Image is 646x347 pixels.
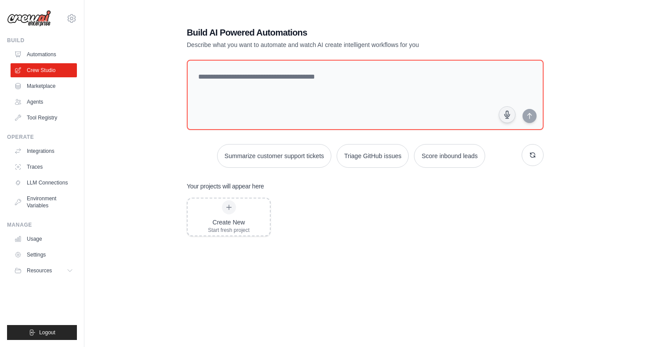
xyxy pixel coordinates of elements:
[11,176,77,190] a: LLM Connections
[11,248,77,262] a: Settings
[11,232,77,246] a: Usage
[187,26,482,39] h1: Build AI Powered Automations
[7,37,77,44] div: Build
[187,40,482,49] p: Describe what you want to automate and watch AI create intelligent workflows for you
[7,221,77,228] div: Manage
[11,95,77,109] a: Agents
[39,329,55,336] span: Logout
[337,144,409,168] button: Triage GitHub issues
[7,10,51,27] img: Logo
[27,267,52,274] span: Resources
[11,47,77,61] a: Automations
[187,182,264,191] h3: Your projects will appear here
[11,111,77,125] a: Tool Registry
[208,218,250,227] div: Create New
[7,134,77,141] div: Operate
[11,264,77,278] button: Resources
[11,144,77,158] a: Integrations
[11,160,77,174] a: Traces
[7,325,77,340] button: Logout
[499,106,515,123] button: Click to speak your automation idea
[217,144,331,168] button: Summarize customer support tickets
[208,227,250,234] div: Start fresh project
[11,63,77,77] a: Crew Studio
[414,144,485,168] button: Score inbound leads
[522,144,544,166] button: Get new suggestions
[11,79,77,93] a: Marketplace
[11,192,77,213] a: Environment Variables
